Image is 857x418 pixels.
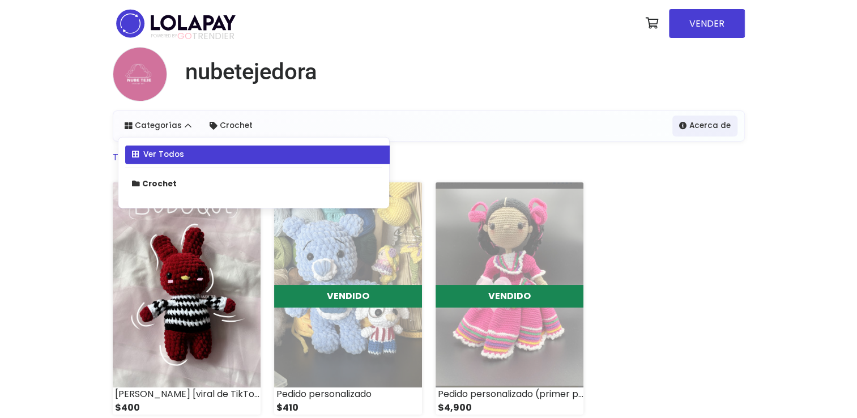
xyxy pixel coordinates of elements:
[142,178,177,189] strong: Crochet
[672,116,737,136] a: Acerca de
[436,182,583,415] a: VENDIDO Pedido personalizado (primer pago) $4,900
[151,33,177,39] span: POWERED BY
[113,182,261,415] a: [PERSON_NAME] [viral de TikTok] $400
[151,31,234,41] span: TRENDIER
[274,182,422,415] a: VENDIDO Pedido personalizado $410
[436,285,583,308] div: VENDIDO
[669,9,745,38] a: VENDER
[436,401,583,415] div: $4,900
[203,116,259,136] a: Crochet
[118,137,390,208] div: Categorías
[113,182,261,387] img: small_1743435623435.jpeg
[274,401,422,415] div: $410
[274,387,422,401] div: Pedido personalizado
[185,58,317,86] h1: nubetejedora
[113,387,261,401] div: [PERSON_NAME] [viral de TikTok]
[436,182,583,387] img: small_1744597464584.jpeg
[113,6,239,41] img: logo
[113,401,261,415] div: $400
[113,47,167,101] img: small.png
[177,29,192,42] span: GO
[436,387,583,401] div: Pedido personalizado (primer pago)
[113,151,156,164] span: Tienda de
[123,174,247,194] a: Crochet
[113,151,217,164] a: Tienda denubetejedora
[125,146,396,164] a: Ver Todos
[118,116,199,136] a: Categorías
[274,285,422,308] div: VENDIDO
[176,58,317,86] a: nubetejedora
[113,151,745,173] nav: breadcrumb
